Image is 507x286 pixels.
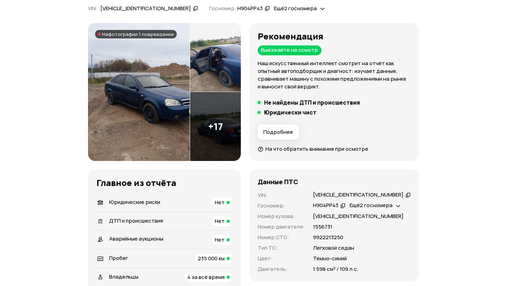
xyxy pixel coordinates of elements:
[258,202,305,210] p: Госномер :
[258,223,305,231] p: Номер двигателя :
[313,223,332,231] p: 1556731
[258,45,321,55] div: Выезжайте на осмотр
[258,191,305,199] p: VIN :
[274,5,317,12] span: Ещё 2 госномера
[109,235,163,242] span: Аварийные аукционы
[96,178,232,188] h3: Главное из отчёта
[264,109,317,116] h5: Юридически чист
[350,201,393,209] span: Ещё 2 госномера
[109,217,163,224] span: ДТП и происшествия
[88,5,98,12] span: VIN :
[258,212,305,220] p: Номер кузова :
[263,129,293,136] span: Подробнее
[313,255,347,262] p: Темно-синий
[265,145,368,153] span: На что обратить внимание при осмотре
[102,31,174,37] span: На фотографии 1 повреждение
[258,234,305,241] p: Номер СТС :
[258,145,368,153] a: На что обратить внимание при осмотре
[209,5,236,12] span: Госномер:
[258,265,305,273] p: Двигатель :
[258,60,411,91] p: Наш искусственный интеллект смотрит на отчёт как опытный автоподборщик и диагност: изучает данные...
[109,273,138,280] span: Владельцы
[237,5,263,12] div: Н904РР43
[313,244,354,252] p: Легковой седан
[313,202,338,209] div: Н904РР43
[313,212,403,220] p: [VEHICLE_IDENTIFICATION_NUMBER]
[215,236,225,243] span: Нет
[187,273,225,281] span: 4 за всё время
[264,99,360,106] h5: Не найдены ДТП и происшествия
[313,234,343,241] p: 9922213250
[258,124,299,140] button: Подробнее
[109,198,160,206] span: Юридические риски
[100,5,191,12] div: [VEHICLE_IDENTIFICATION_NUMBER]
[215,199,225,206] span: Нет
[313,191,403,199] div: [VEHICLE_IDENTIFICATION_NUMBER]
[258,255,305,262] p: Цвет :
[258,244,305,252] p: Тип ТС :
[109,254,128,262] span: Пробег
[258,178,298,186] h4: Данные ПТС
[198,255,225,262] span: 235 000 км
[215,217,225,225] span: Нет
[258,31,411,41] h3: Рекомендация
[313,265,358,273] p: 1 598 см³ / 109 л.с.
